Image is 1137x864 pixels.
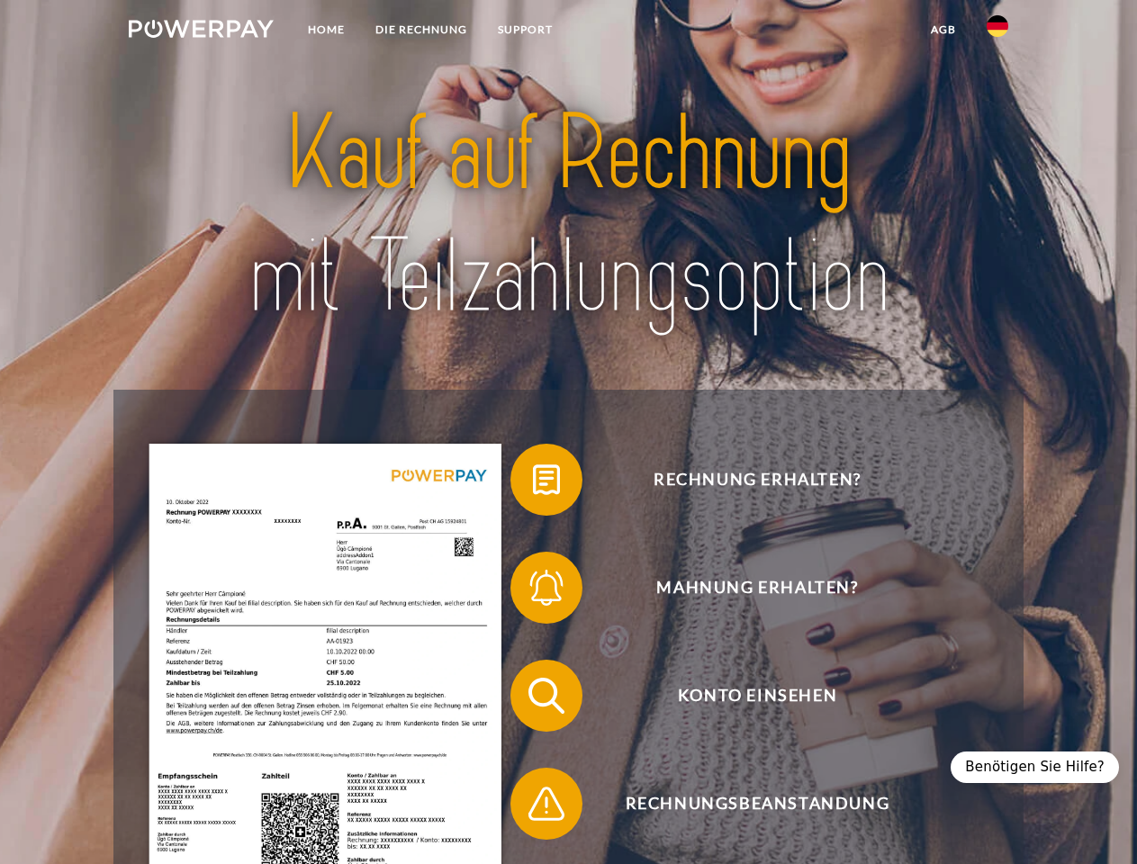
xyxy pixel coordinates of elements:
span: Konto einsehen [537,660,978,732]
a: Home [293,13,360,46]
span: Rechnung erhalten? [537,444,978,516]
img: qb_bill.svg [524,457,569,502]
button: Mahnung erhalten? [510,552,979,624]
img: qb_warning.svg [524,781,569,826]
img: logo-powerpay-white.svg [129,20,274,38]
div: Benötigen Sie Hilfe? [951,751,1119,783]
a: DIE RECHNUNG [360,13,483,46]
a: SUPPORT [483,13,568,46]
img: qb_bell.svg [524,565,569,610]
button: Konto einsehen [510,660,979,732]
a: agb [916,13,971,46]
span: Rechnungsbeanstandung [537,768,978,840]
button: Rechnungsbeanstandung [510,768,979,840]
img: de [987,15,1008,37]
img: title-powerpay_de.svg [172,86,965,345]
button: Rechnung erhalten? [510,444,979,516]
span: Mahnung erhalten? [537,552,978,624]
img: qb_search.svg [524,673,569,718]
